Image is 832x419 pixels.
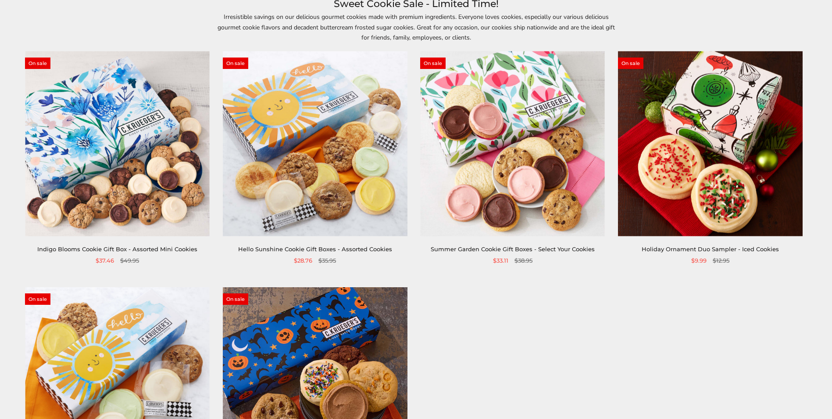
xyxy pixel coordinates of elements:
[420,51,605,236] img: Summer Garden Cookie Gift Boxes - Select Your Cookies
[120,256,139,265] span: $49.95
[7,386,91,412] iframe: Sign Up via Text for Offers
[514,256,532,265] span: $38.95
[223,51,407,236] img: Hello Sunshine Cookie Gift Boxes - Assorted Cookies
[493,256,508,265] span: $33.11
[642,246,779,253] a: Holiday Ornament Duo Sampler - Iced Cookies
[691,256,707,265] span: $9.99
[214,12,618,42] p: Irresistible savings on our delicious gourmet cookies made with premium ingredients. Everyone lov...
[318,256,336,265] span: $35.95
[223,293,248,305] span: On sale
[294,256,312,265] span: $28.76
[420,58,446,69] span: On sale
[618,51,803,236] img: Holiday Ornament Duo Sampler - Iced Cookies
[618,58,643,69] span: On sale
[25,51,210,236] img: Indigo Blooms Cookie Gift Box - Assorted Mini Cookies
[223,58,248,69] span: On sale
[25,58,50,69] span: On sale
[37,246,197,253] a: Indigo Blooms Cookie Gift Box - Assorted Mini Cookies
[238,246,392,253] a: Hello Sunshine Cookie Gift Boxes - Assorted Cookies
[431,246,595,253] a: Summer Garden Cookie Gift Boxes - Select Your Cookies
[25,293,50,305] span: On sale
[96,256,114,265] span: $37.46
[713,256,729,265] span: $12.95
